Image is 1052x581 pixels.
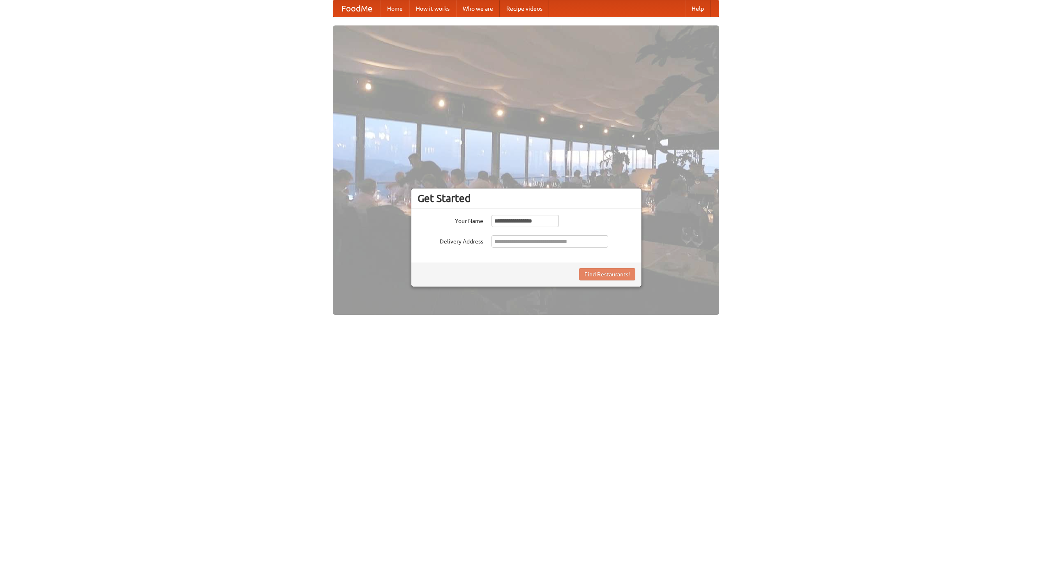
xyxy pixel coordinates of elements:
a: Who we are [456,0,500,17]
a: Help [685,0,711,17]
a: FoodMe [333,0,381,17]
label: Delivery Address [418,235,483,246]
button: Find Restaurants! [579,268,635,280]
a: Recipe videos [500,0,549,17]
a: How it works [409,0,456,17]
h3: Get Started [418,192,635,204]
a: Home [381,0,409,17]
label: Your Name [418,215,483,225]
